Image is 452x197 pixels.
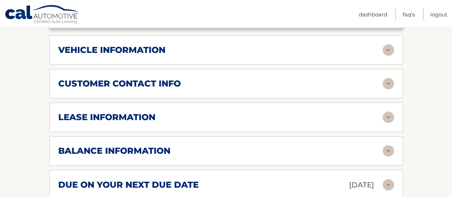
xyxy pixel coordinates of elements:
[5,5,80,25] a: Cal Automotive
[383,78,394,89] img: accordion-rest.svg
[58,78,181,89] h2: customer contact info
[58,146,170,156] h2: balance information
[58,179,199,190] h2: due on your next due date
[383,145,394,157] img: accordion-rest.svg
[58,112,155,123] h2: lease information
[359,9,387,20] a: Dashboard
[383,112,394,123] img: accordion-rest.svg
[58,45,165,55] h2: vehicle information
[403,9,415,20] a: FAQ's
[430,9,447,20] a: Logout
[349,179,374,191] p: [DATE]
[383,44,394,56] img: accordion-rest.svg
[383,179,394,191] img: accordion-rest.svg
